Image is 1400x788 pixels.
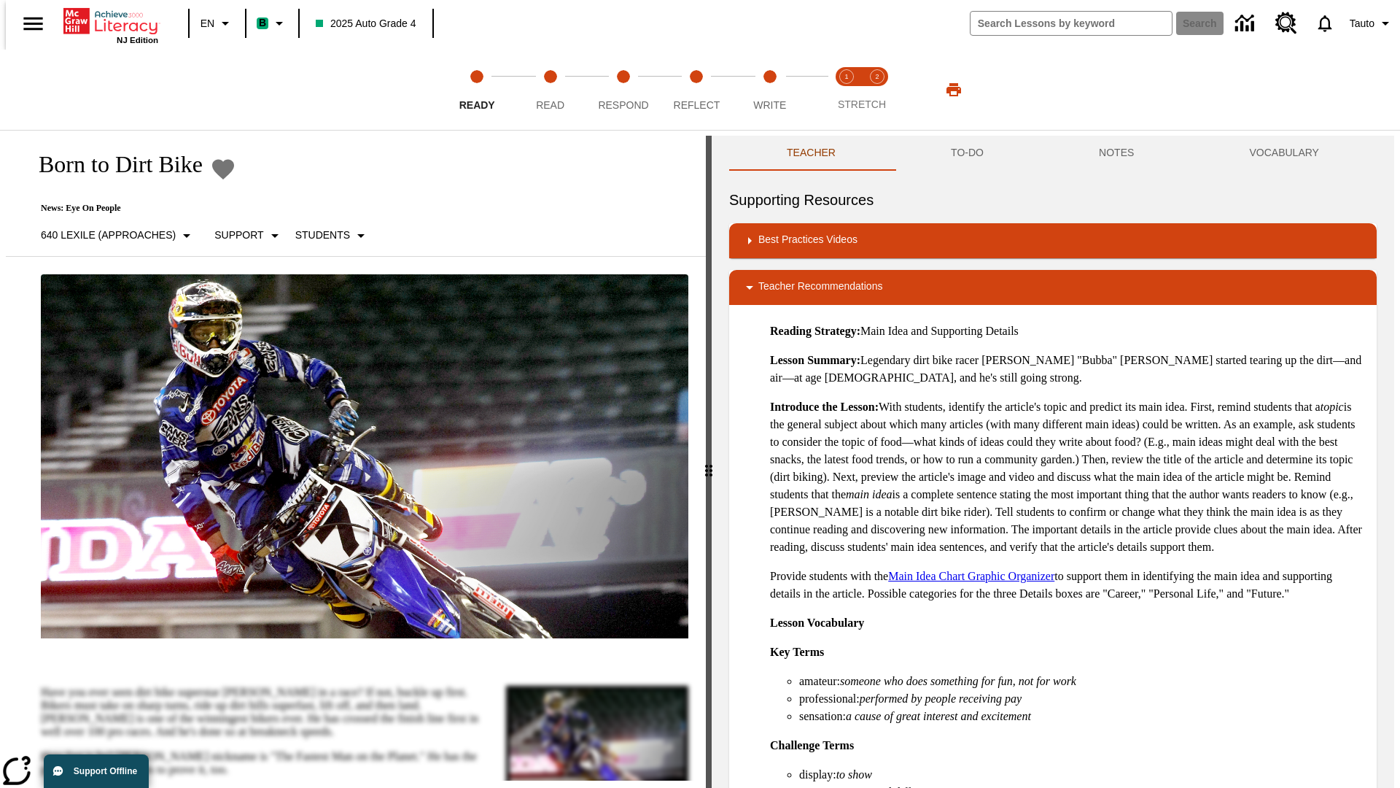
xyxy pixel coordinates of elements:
[23,151,203,178] h1: Born to Dirt Bike
[799,690,1365,708] li: professional:
[856,50,898,130] button: Stretch Respond step 2 of 2
[706,136,712,788] div: Press Enter or Spacebar and then press right and left arrow keys to move the slider
[799,766,1365,784] li: display:
[729,136,1377,171] div: Instructional Panel Tabs
[846,710,1031,722] em: a cause of great interest and excitement
[729,136,893,171] button: Teacher
[799,708,1365,725] li: sensation:
[507,50,592,130] button: Read step 2 of 5
[860,692,1022,705] em: performed by people receiving pay
[41,228,176,243] p: 640 Lexile (Approaches)
[1226,4,1267,44] a: Data Center
[770,401,879,413] strong: Introduce the Lesson:
[770,398,1365,556] p: With students, identify the article's topic and predict its main idea. First, remind students tha...
[875,73,879,80] text: 2
[201,16,214,31] span: EN
[1350,16,1374,31] span: Tauto
[210,156,236,182] button: Add to Favorites - Born to Dirt Bike
[209,223,289,249] button: Scaffolds, Support
[1267,4,1306,43] a: Resource Center, Will open in new tab
[1191,136,1377,171] button: VOCABULARY
[758,232,857,250] p: Best Practices Videos
[536,99,564,111] span: Read
[74,766,137,776] span: Support Offline
[770,352,1365,387] p: Legendary dirt bike racer [PERSON_NAME] "Bubba" [PERSON_NAME] started tearing up the dirt—and air...
[770,322,1365,340] p: Main Idea and Supporting Details
[799,673,1365,690] li: amateur:
[598,99,648,111] span: Respond
[251,10,294,36] button: Boost Class color is mint green. Change class color
[729,223,1377,258] div: Best Practices Videos
[844,73,848,80] text: 1
[825,50,868,130] button: Stretch Read step 1 of 2
[435,50,519,130] button: Ready step 1 of 5
[758,279,882,296] p: Teacher Recommendations
[674,99,720,111] span: Reflect
[259,14,266,32] span: B
[729,270,1377,305] div: Teacher Recommendations
[770,617,864,629] strong: Lesson Vocabulary
[1344,10,1400,36] button: Profile/Settings
[846,488,892,501] em: main idea
[581,50,666,130] button: Respond step 3 of 5
[838,98,886,110] span: STRETCH
[459,99,495,111] span: Ready
[770,325,860,337] strong: Reading Strategy:
[1321,401,1344,413] em: topic
[770,646,824,658] strong: Key Terms
[770,739,854,752] strong: Challenge Terms
[971,12,1172,35] input: search field
[295,228,350,243] p: Students
[316,16,416,31] span: 2025 Auto Grade 4
[840,675,1076,687] em: someone who does something for fun, not for work
[214,228,263,243] p: Support
[770,354,860,366] strong: Lesson Summary:
[753,99,786,111] span: Write
[35,223,201,249] button: Select Lexile, 640 Lexile (Approaches)
[893,136,1041,171] button: TO-DO
[117,36,158,45] span: NJ Edition
[888,570,1054,582] a: Main Idea Chart Graphic Organizer
[836,768,872,781] em: to show
[930,77,977,103] button: Print
[289,223,376,249] button: Select Student
[728,50,812,130] button: Write step 5 of 5
[1041,136,1191,171] button: NOTES
[1306,4,1344,42] a: Notifications
[12,2,55,45] button: Open side menu
[44,754,149,788] button: Support Offline
[654,50,739,130] button: Reflect step 4 of 5
[712,136,1394,788] div: activity
[770,568,1365,603] p: Provide students with the to support them in identifying the main idea and supporting details in ...
[6,136,706,781] div: reading
[41,274,688,639] img: Motocross racer James Stewart flies through the air on his dirt bike.
[63,5,158,45] div: Home
[23,203,376,214] p: News: Eye On People
[194,10,241,36] button: Language: EN, Select a language
[729,188,1377,212] h6: Supporting Resources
